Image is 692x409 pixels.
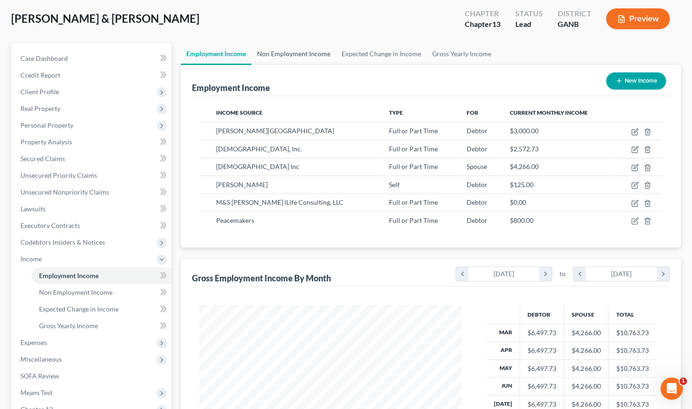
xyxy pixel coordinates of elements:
span: Debtor [466,181,487,188]
a: Property Analysis [13,134,171,150]
div: Status [515,8,543,19]
span: $2,572.73 [510,145,539,153]
span: Self [389,181,400,188]
span: Credit Report [20,71,60,79]
div: District [558,8,591,19]
span: $125.00 [510,181,534,188]
th: Mar [487,324,520,342]
div: $6,497.73 [527,364,556,373]
iframe: Intercom live chat [660,377,683,400]
span: Full or Part Time [389,127,438,135]
span: Current Monthly Income [510,109,588,116]
span: to [560,269,566,279]
th: Total [608,305,656,324]
span: Secured Claims [20,155,65,162]
span: Full or Part Time [389,216,438,224]
span: Full or Part Time [389,198,438,206]
div: Chapter [465,19,501,30]
span: 1 [679,377,687,385]
span: Case Dashboard [20,54,68,62]
div: Gross Employment Income By Month [192,273,331,284]
span: Codebtors Insiders & Notices [20,238,105,246]
div: $6,497.73 [527,328,556,338]
span: [DEMOGRAPHIC_DATA] Inc [216,162,299,170]
a: Non Employment Income [251,43,336,65]
a: Secured Claims [13,150,171,167]
span: Income Source [216,109,263,116]
span: Unsecured Priority Claims [20,171,97,179]
td: $10,763.73 [608,377,656,395]
td: $10,763.73 [608,324,656,342]
span: Spouse [466,162,487,170]
th: Spouse [564,305,608,324]
span: Personal Property [20,121,73,129]
span: Miscellaneous [20,355,62,363]
div: GANB [558,19,591,30]
div: $4,266.00 [572,328,600,338]
span: [PERSON_NAME][GEOGRAPHIC_DATA] [216,127,334,135]
a: Expected Change in Income [336,43,427,65]
span: $4,266.00 [510,162,539,170]
span: Debtor [466,216,487,224]
span: Non Employment Income [39,288,112,296]
a: Case Dashboard [13,50,171,67]
span: Real Property [20,104,60,112]
a: Non Employment Income [32,284,171,301]
td: $10,763.73 [608,360,656,377]
th: Jun [487,377,520,395]
span: Executory Contracts [20,221,80,229]
span: Debtor [466,145,487,153]
th: Apr [487,342,520,359]
span: Peacemakers [216,216,254,224]
div: [DATE] [586,267,657,281]
span: Debtor [466,127,487,135]
div: [DATE] [468,267,540,281]
span: Lawsuits [20,205,46,213]
a: Executory Contracts [13,217,171,234]
a: SOFA Review [13,368,171,384]
td: $10,763.73 [608,342,656,359]
span: Unsecured Nonpriority Claims [20,188,109,196]
span: M&S [PERSON_NAME] lLife Consulting, LLC [216,198,343,206]
div: Employment Income [192,82,270,93]
a: Credit Report [13,67,171,84]
span: [DEMOGRAPHIC_DATA], Inc. [216,145,302,153]
span: [PERSON_NAME] & [PERSON_NAME] [11,12,199,25]
a: Unsecured Priority Claims [13,167,171,184]
span: Gross Yearly Income [39,322,98,330]
div: $6,497.73 [527,346,556,355]
span: $800.00 [510,216,534,224]
a: Gross Yearly Income [427,43,497,65]
th: May [487,360,520,377]
span: Income [20,255,42,263]
th: Debtor [520,305,564,324]
a: Unsecured Nonpriority Claims [13,184,171,201]
i: chevron_right [539,267,552,281]
i: chevron_left [573,267,586,281]
div: Chapter [465,8,501,19]
i: chevron_right [657,267,669,281]
div: $6,497.73 [527,382,556,391]
span: 13 [492,19,501,28]
span: Client Profile [20,88,59,96]
span: Property Analysis [20,138,72,146]
a: Gross Yearly Income [32,318,171,334]
span: For [466,109,478,116]
div: $4,266.00 [572,382,600,391]
div: Lead [515,19,543,30]
div: $4,266.00 [572,346,600,355]
span: Type [389,109,403,116]
div: $6,497.73 [527,400,556,409]
span: $0.00 [510,198,526,206]
a: Employment Income [32,267,171,284]
i: chevron_left [456,267,468,281]
span: Full or Part Time [389,145,438,153]
span: Means Test [20,389,53,396]
a: Employment Income [181,43,251,65]
button: New Income [606,72,666,90]
span: SOFA Review [20,372,59,380]
span: Expected Change in Income [39,305,119,313]
span: [PERSON_NAME] [216,181,268,188]
button: Preview [606,8,670,29]
span: Full or Part Time [389,162,438,170]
